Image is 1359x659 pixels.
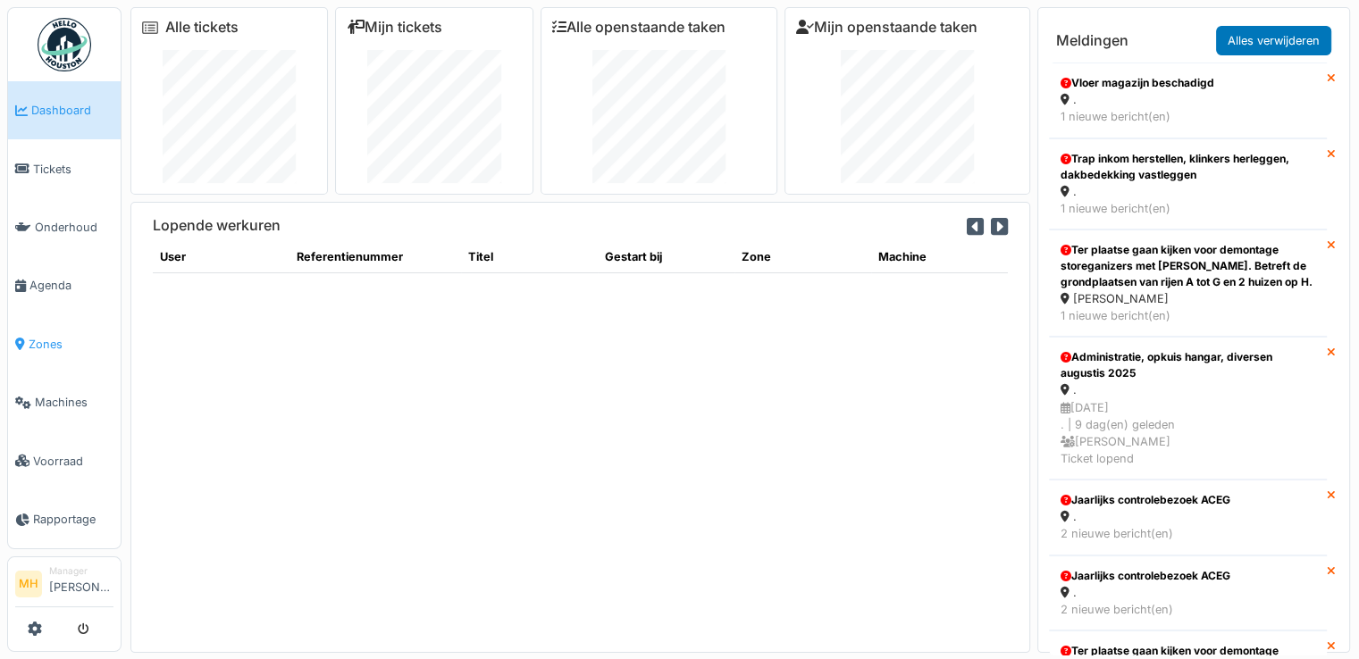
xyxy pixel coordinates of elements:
[1061,200,1315,217] div: 1 nieuwe bericht(en)
[461,241,598,273] th: Titel
[1061,108,1315,125] div: 1 nieuwe bericht(en)
[1049,138,1327,229] a: Trap inkom herstellen, klinkers herleggen, dakbedekking vastleggen . 1 nieuwe bericht(en)
[8,256,121,314] a: Agenda
[8,431,121,489] a: Voorraad
[1061,381,1315,398] div: .
[8,490,121,548] a: Rapportage
[796,19,977,36] a: Mijn openstaande taken
[49,564,113,603] li: [PERSON_NAME]
[1061,601,1315,618] div: 2 nieuwe bericht(en)
[1061,151,1315,183] div: Trap inkom herstellen, klinkers herleggen, dakbedekking vastleggen
[8,81,121,139] a: Dashboard
[1061,242,1315,290] div: Ter plaatse gaan kijken voor demontage storeganizers met [PERSON_NAME]. Betreft de grondplaatsen ...
[31,102,113,119] span: Dashboard
[15,571,42,597] li: MH
[29,277,113,294] span: Agenda
[15,564,113,607] a: MH Manager[PERSON_NAME]
[1049,229,1327,337] a: Ter plaatse gaan kijken voor demontage storeganizers met [PERSON_NAME]. Betreft de grondplaatsen ...
[871,241,1008,273] th: Machine
[1061,584,1315,601] div: .
[1061,492,1315,508] div: Jaarlijks controlebezoek ACEG
[1061,290,1315,307] div: [PERSON_NAME]
[38,18,91,71] img: Badge_color-CXgf-gQk.svg
[1061,183,1315,200] div: .
[1061,399,1315,468] div: [DATE] . | 9 dag(en) geleden [PERSON_NAME] Ticket lopend
[33,453,113,470] span: Voorraad
[1049,480,1327,555] a: Jaarlijks controlebezoek ACEG . 2 nieuwe bericht(en)
[1049,337,1327,480] a: Administratie, opkuis hangar, diversen augustis 2025 . [DATE]. | 9 dag(en) geleden [PERSON_NAME]T...
[8,315,121,373] a: Zones
[33,161,113,178] span: Tickets
[8,373,121,431] a: Machines
[165,19,239,36] a: Alle tickets
[49,564,113,578] div: Manager
[1056,32,1128,49] h6: Meldingen
[734,241,871,273] th: Zone
[160,250,186,263] span: translation missing: nl.shared.user
[347,19,442,36] a: Mijn tickets
[1049,555,1327,630] a: Jaarlijks controlebezoek ACEG . 2 nieuwe bericht(en)
[8,139,121,197] a: Tickets
[1061,91,1315,108] div: .
[598,241,734,273] th: Gestart bij
[1049,63,1327,138] a: Vloer magazijn beschadigd . 1 nieuwe bericht(en)
[1061,349,1315,381] div: Administratie, opkuis hangar, diversen augustis 2025
[35,394,113,411] span: Machines
[1061,75,1315,91] div: Vloer magazijn beschadigd
[153,217,281,234] h6: Lopende werkuren
[1216,26,1331,55] a: Alles verwijderen
[1061,525,1315,542] div: 2 nieuwe bericht(en)
[1061,508,1315,525] div: .
[552,19,726,36] a: Alle openstaande taken
[35,219,113,236] span: Onderhoud
[1061,307,1315,324] div: 1 nieuwe bericht(en)
[33,511,113,528] span: Rapportage
[1061,568,1315,584] div: Jaarlijks controlebezoek ACEG
[29,336,113,353] span: Zones
[289,241,460,273] th: Referentienummer
[8,198,121,256] a: Onderhoud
